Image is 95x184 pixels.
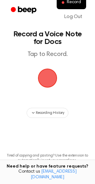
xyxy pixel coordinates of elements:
[27,108,68,118] button: Recording History
[5,153,90,163] p: Tired of copying and pasting? Use the extension to automatically insert your recordings.
[31,169,77,180] a: [EMAIL_ADDRESS][DOMAIN_NAME]
[38,69,57,88] img: Beep Logo
[36,110,64,116] span: Recording History
[11,30,84,46] h1: Record a Voice Note for Docs
[58,9,89,24] a: Log Out
[4,169,91,180] span: Contact us
[6,4,42,16] a: Beep
[11,51,84,58] p: Tap to Record.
